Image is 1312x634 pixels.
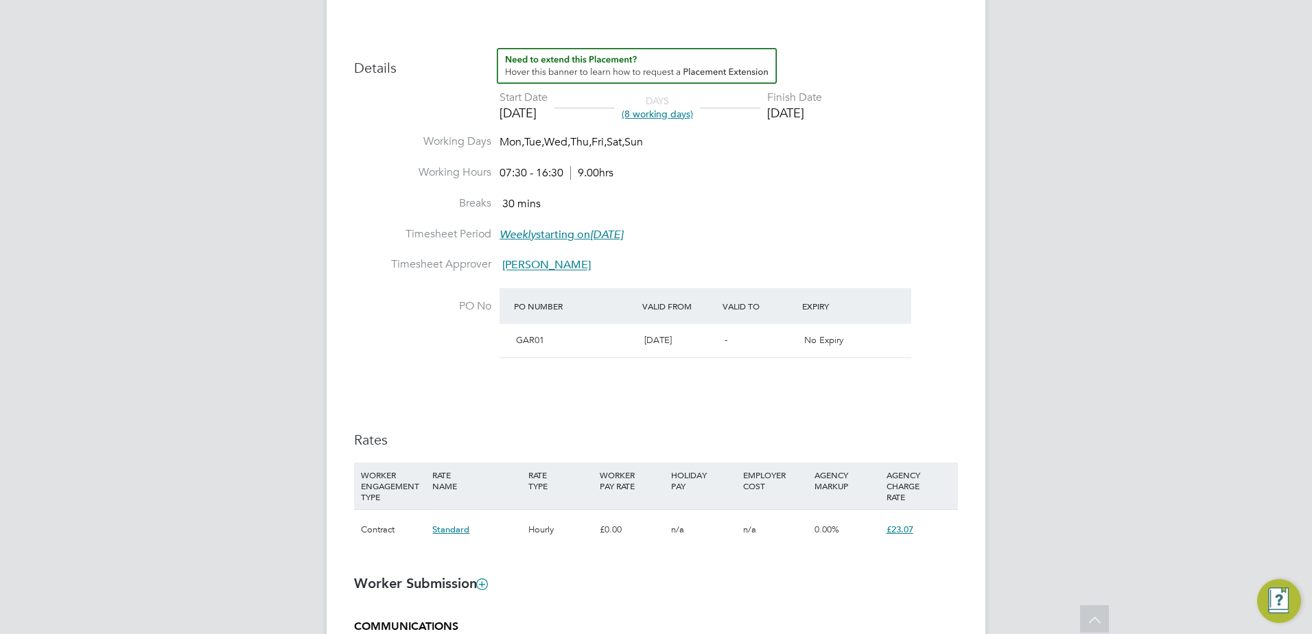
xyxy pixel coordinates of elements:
[719,294,799,318] div: Valid To
[358,462,429,509] div: WORKER ENGAGEMENT TYPE
[624,135,643,149] span: Sun
[811,462,882,498] div: AGENCY MARKUP
[887,524,913,535] span: £23.07
[544,135,570,149] span: Wed,
[500,135,524,149] span: Mon,
[516,334,544,346] span: GAR01
[432,524,469,535] span: Standard
[354,620,958,634] h5: COMMUNICATIONS
[639,294,719,318] div: Valid From
[740,462,811,498] div: EMPLOYER COST
[767,105,822,121] div: [DATE]
[354,227,491,242] label: Timesheet Period
[354,196,491,211] label: Breaks
[570,135,591,149] span: Thu,
[591,135,607,149] span: Fri,
[500,166,613,180] div: 07:30 - 16:30
[502,197,541,211] span: 30 mins
[354,431,958,449] h3: Rates
[570,166,613,180] span: 9.00hrs
[799,294,879,318] div: Expiry
[804,334,843,346] span: No Expiry
[615,95,700,119] div: DAYS
[743,524,756,535] span: n/a
[525,510,596,550] div: Hourly
[883,462,954,509] div: AGENCY CHARGE RATE
[596,462,668,498] div: WORKER PAY RATE
[500,228,536,242] em: Weekly
[354,134,491,149] label: Working Days
[354,257,491,272] label: Timesheet Approver
[525,462,596,498] div: RATE TYPE
[815,524,839,535] span: 0.00%
[644,334,672,346] span: [DATE]
[429,462,524,498] div: RATE NAME
[596,510,668,550] div: £0.00
[500,105,548,121] div: [DATE]
[668,462,739,498] div: HOLIDAY PAY
[354,48,958,77] h3: Details
[524,135,544,149] span: Tue,
[725,334,727,346] span: -
[607,135,624,149] span: Sat,
[671,524,684,535] span: n/a
[1257,579,1301,623] button: Engage Resource Center
[500,91,548,105] div: Start Date
[511,294,639,318] div: PO Number
[354,575,487,591] b: Worker Submission
[767,91,822,105] div: Finish Date
[497,48,777,84] button: How to extend a Placement?
[502,259,591,272] span: [PERSON_NAME]
[500,228,623,242] span: starting on
[358,510,429,550] div: Contract
[354,299,491,314] label: PO No
[590,228,623,242] em: [DATE]
[622,108,693,120] span: (8 working days)
[354,165,491,180] label: Working Hours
